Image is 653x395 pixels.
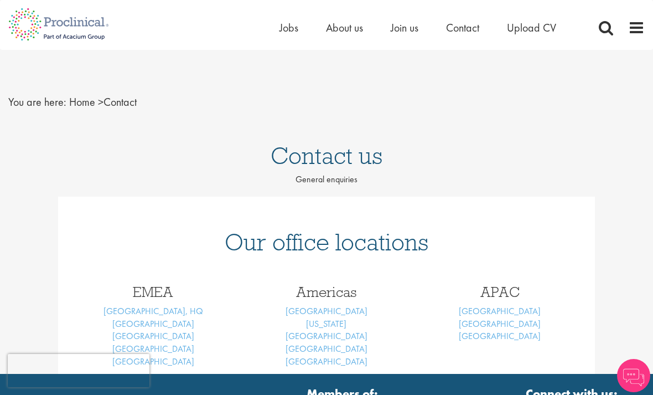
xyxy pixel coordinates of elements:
[103,305,203,317] a: [GEOGRAPHIC_DATA], HQ
[286,356,367,367] a: [GEOGRAPHIC_DATA]
[286,343,367,355] a: [GEOGRAPHIC_DATA]
[391,20,418,35] a: Join us
[459,305,541,317] a: [GEOGRAPHIC_DATA]
[459,330,541,342] a: [GEOGRAPHIC_DATA]
[112,343,194,355] a: [GEOGRAPHIC_DATA]
[507,20,556,35] a: Upload CV
[306,318,346,330] a: [US_STATE]
[69,95,95,109] a: breadcrumb link to Home
[326,20,363,35] a: About us
[446,20,479,35] a: Contact
[98,95,103,109] span: >
[112,356,194,367] a: [GEOGRAPHIC_DATA]
[112,318,194,330] a: [GEOGRAPHIC_DATA]
[279,20,298,35] a: Jobs
[112,330,194,342] a: [GEOGRAPHIC_DATA]
[286,330,367,342] a: [GEOGRAPHIC_DATA]
[75,230,578,254] h1: Our office locations
[459,318,541,330] a: [GEOGRAPHIC_DATA]
[75,285,231,299] h3: EMEA
[422,285,578,299] h3: APAC
[69,95,137,109] span: Contact
[8,354,149,387] iframe: reCAPTCHA
[8,95,66,109] span: You are here:
[286,305,367,317] a: [GEOGRAPHIC_DATA]
[248,285,405,299] h3: Americas
[617,359,650,392] img: Chatbot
